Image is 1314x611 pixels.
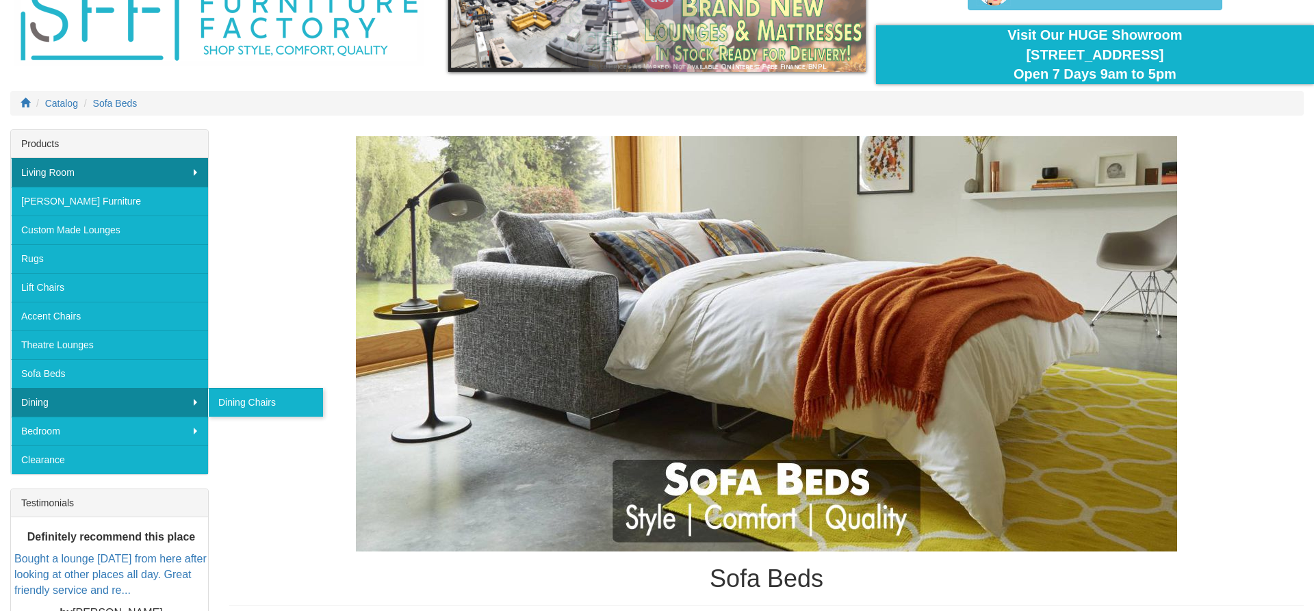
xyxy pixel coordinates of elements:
[11,330,208,359] a: Theatre Lounges
[93,98,138,109] a: Sofa Beds
[14,553,207,596] a: Bought a lounge [DATE] from here after looking at other places all day. Great friendly service an...
[356,136,1177,551] img: Sofa Beds
[11,244,208,273] a: Rugs
[11,445,208,474] a: Clearance
[229,565,1304,593] h1: Sofa Beds
[27,531,195,543] b: Definitely recommend this place
[11,359,208,388] a: Sofa Beds
[886,25,1304,84] div: Visit Our HUGE Showroom [STREET_ADDRESS] Open 7 Days 9am to 5pm
[11,388,208,417] a: Dining
[11,187,208,216] a: [PERSON_NAME] Furniture
[11,417,208,445] a: Bedroom
[11,158,208,187] a: Living Room
[11,130,208,158] div: Products
[208,388,323,417] a: Dining Chairs
[11,273,208,302] a: Lift Chairs
[11,216,208,244] a: Custom Made Lounges
[45,98,78,109] a: Catalog
[11,489,208,517] div: Testimonials
[11,302,208,330] a: Accent Chairs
